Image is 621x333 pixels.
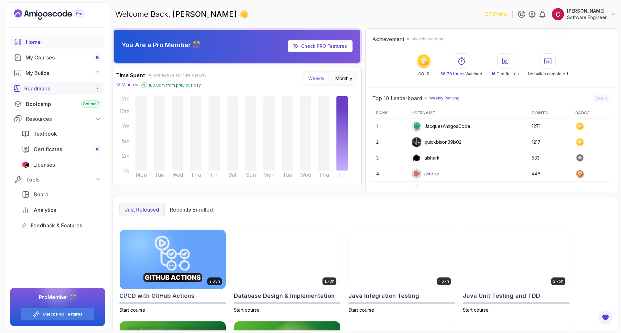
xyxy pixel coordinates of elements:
button: See all [593,94,612,103]
a: builds [10,67,105,79]
a: Database Design & Implementation card1.70hDatabase Design & ImplementationStart course [234,229,341,313]
span: 16 [95,147,100,152]
h2: Database Design & Implementation [234,291,335,300]
tspan: Fri [339,172,345,178]
a: feedback [18,219,105,232]
div: Roadmaps [24,85,101,92]
p: 2.63h [209,279,220,284]
h2: Achievement [372,35,404,43]
button: Open Feedback Button [598,310,613,325]
button: Check PRO Features [21,307,94,321]
p: 12 Minutes [116,81,138,88]
tspan: Tue [155,172,164,178]
tspan: 12m [120,95,129,102]
td: 438 [528,182,572,198]
td: 1 [372,119,408,134]
p: GOLD [418,71,430,77]
span: Feedback & Features [31,222,82,229]
p: 1.70h [324,279,334,284]
a: CI/CD with GitHub Actions card2.63hCI/CD with GitHub ActionsStart course [119,229,226,313]
td: 533 [528,150,572,166]
a: Check PRO Features [43,312,82,317]
div: My Courses [26,54,101,61]
div: Bootcamp [26,100,101,108]
div: jvxdev [411,169,439,179]
span: 19 [95,55,100,60]
p: [PERSON_NAME] [567,8,607,14]
p: Just released [125,206,159,213]
div: alshark [411,153,440,163]
img: default monster avatar [412,121,421,131]
img: user profile image [412,185,421,194]
td: 3 [372,150,408,166]
img: user profile image [412,137,421,147]
tspan: 10m [119,108,129,114]
tspan: Sat [228,172,237,178]
button: Recently enrolled [164,203,218,216]
p: Software Engineer [567,14,607,21]
span: 1 [97,70,98,76]
a: textbook [18,127,105,140]
tspan: Tue [283,172,292,178]
tspan: 5m [122,138,129,144]
div: Resources [26,115,101,123]
tspan: Sun [246,172,256,178]
a: Landing page [14,9,99,20]
div: quickbison39b02 [411,137,462,147]
span: Certificates [34,145,62,153]
a: roadmaps [10,82,105,95]
img: Java Unit Testing and TDD card [463,230,569,289]
span: 👋 [238,9,249,20]
img: default monster avatar [412,169,421,179]
button: Weekly [304,73,329,84]
button: Just released [120,203,164,216]
div: JacquesAmigosCode [411,121,470,131]
td: 4 [372,166,408,182]
div: Tools [26,176,101,183]
h2: Top 10 Leaderboard [372,94,422,102]
span: Board [34,191,49,198]
tspan: Wed [300,172,311,178]
tspan: 0s [124,167,129,174]
td: 1271 [528,119,572,134]
a: courses [10,51,105,64]
button: Tools [10,174,105,185]
img: CI/CD with GitHub Actions card [120,230,226,289]
p: 2.75h [553,279,563,284]
a: board [18,188,105,201]
td: 5 [372,182,408,198]
a: analytics [18,203,105,216]
h2: CI/CD with GitHub Actions [119,291,194,300]
p: 1.67h [439,279,449,284]
h2: Java Unit Testing and TDD [463,291,540,300]
span: Average of 1 Minute Per Day [153,73,207,78]
button: Monthly [331,73,356,84]
span: Start course [234,307,260,313]
span: 7 [96,86,99,91]
button: Resources [10,113,105,125]
div: Apply5489 [411,184,448,195]
tspan: Wed [172,172,183,178]
a: Check PRO Features [301,43,347,49]
h3: Time Spent [116,71,145,79]
h2: Java Integration Testing [348,291,419,300]
td: 446 [528,166,572,182]
p: 1570 Points [484,11,507,17]
span: Licenses [33,161,55,169]
td: 1217 [528,134,572,150]
span: Start course [348,307,374,313]
a: bootcamp [10,98,105,110]
td: 2 [372,134,408,150]
span: 16 [491,71,496,76]
span: Start course [119,307,145,313]
tspan: Mon [263,172,275,178]
th: Username [408,108,528,119]
p: 100.00 % from previous day [148,83,201,88]
p: No builds completed [528,71,568,77]
div: My Builds [26,69,101,77]
a: home [10,36,105,48]
span: [PERSON_NAME] [173,9,239,19]
th: Rank [372,108,408,119]
p: Weekly Ranking [429,96,460,101]
tspan: 7m [122,123,129,129]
